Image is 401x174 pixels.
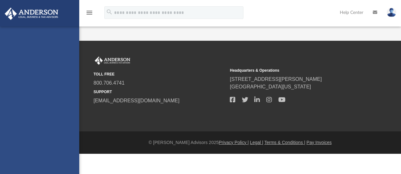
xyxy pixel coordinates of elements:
a: [STREET_ADDRESS][PERSON_NAME] [230,76,322,82]
img: Anderson Advisors Platinum Portal [94,57,132,65]
i: search [106,9,113,15]
img: Anderson Advisors Platinum Portal [3,8,60,20]
a: Privacy Policy | [219,140,249,145]
div: © [PERSON_NAME] Advisors 2025 [79,139,401,146]
i: menu [86,9,93,16]
a: 800.706.4741 [94,80,125,86]
small: TOLL FREE [94,71,225,77]
a: [GEOGRAPHIC_DATA][US_STATE] [230,84,311,89]
a: Terms & Conditions | [264,140,305,145]
small: SUPPORT [94,89,225,95]
a: menu [86,12,93,16]
small: Headquarters & Operations [230,68,362,73]
img: User Pic [387,8,396,17]
a: [EMAIL_ADDRESS][DOMAIN_NAME] [94,98,179,103]
a: Legal | [250,140,263,145]
a: Pay Invoices [307,140,332,145]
